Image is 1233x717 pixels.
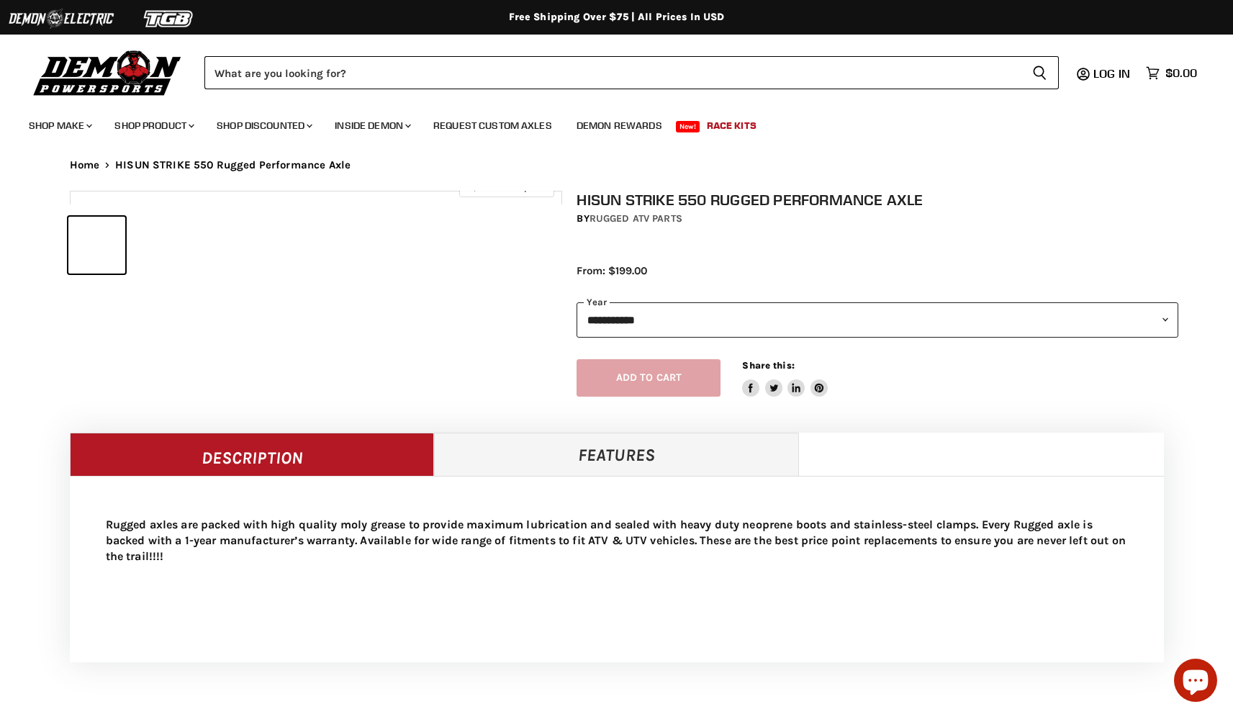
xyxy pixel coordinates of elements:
[1170,659,1221,705] inbox-online-store-chat: Shopify online store chat
[204,56,1059,89] form: Product
[577,264,647,277] span: From: $199.00
[115,159,351,171] span: HISUN STRIKE 550 Rugged Performance Axle
[41,11,1193,24] div: Free Shipping Over $75 | All Prices In USD
[423,111,563,140] a: Request Custom Axles
[1093,66,1130,81] span: Log in
[324,111,420,140] a: Inside Demon
[742,360,794,371] span: Share this:
[577,211,1178,227] div: by
[68,217,125,274] button: IMAGE thumbnail
[1021,56,1059,89] button: Search
[466,181,546,192] span: Click to expand
[18,111,101,140] a: Shop Make
[18,105,1193,140] ul: Main menu
[590,212,682,225] a: Rugged ATV Parts
[104,111,203,140] a: Shop Product
[106,517,1128,564] p: Rugged axles are packed with high quality moly grease to provide maximum lubrication and sealed w...
[204,56,1021,89] input: Search
[115,5,223,32] img: TGB Logo 2
[29,47,186,98] img: Demon Powersports
[1139,63,1204,84] a: $0.00
[1087,67,1139,80] a: Log in
[566,111,673,140] a: Demon Rewards
[41,159,1193,171] nav: Breadcrumbs
[434,433,799,476] a: Features
[70,159,100,171] a: Home
[577,302,1178,338] select: year
[1165,66,1197,80] span: $0.00
[70,433,435,476] a: Description
[742,359,828,397] aside: Share this:
[577,191,1178,209] h1: HISUN STRIKE 550 Rugged Performance Axle
[696,111,767,140] a: Race Kits
[676,121,700,132] span: New!
[7,5,115,32] img: Demon Electric Logo 2
[206,111,321,140] a: Shop Discounted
